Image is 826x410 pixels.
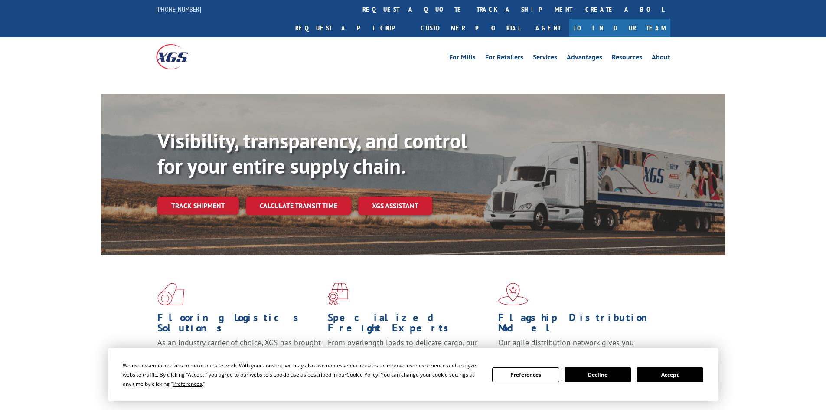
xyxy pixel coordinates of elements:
p: From overlength loads to delicate cargo, our experienced staff knows the best way to move your fr... [328,338,492,376]
h1: Flooring Logistics Solutions [157,312,321,338]
img: xgs-icon-total-supply-chain-intelligence-red [157,283,184,305]
a: XGS ASSISTANT [358,197,432,215]
a: Track shipment [157,197,239,215]
span: Our agile distribution network gives you nationwide inventory management on demand. [498,338,658,358]
button: Decline [565,367,631,382]
a: Join Our Team [569,19,670,37]
a: For Mills [449,54,476,63]
a: Request a pickup [289,19,414,37]
a: [PHONE_NUMBER] [156,5,201,13]
button: Preferences [492,367,559,382]
a: Agent [527,19,569,37]
a: Advantages [567,54,602,63]
img: xgs-icon-focused-on-flooring-red [328,283,348,305]
div: Cookie Consent Prompt [108,348,718,401]
a: About [652,54,670,63]
span: As an industry carrier of choice, XGS has brought innovation and dedication to flooring logistics... [157,338,321,368]
img: xgs-icon-flagship-distribution-model-red [498,283,528,305]
b: Visibility, transparency, and control for your entire supply chain. [157,127,467,179]
a: Services [533,54,557,63]
span: Cookie Policy [346,371,378,378]
h1: Flagship Distribution Model [498,312,662,338]
div: We use essential cookies to make our site work. With your consent, we may also use non-essential ... [123,361,482,388]
a: Resources [612,54,642,63]
a: Calculate transit time [246,197,351,215]
span: Preferences [173,380,202,387]
button: Accept [637,367,703,382]
a: For Retailers [485,54,523,63]
a: Customer Portal [414,19,527,37]
h1: Specialized Freight Experts [328,312,492,338]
